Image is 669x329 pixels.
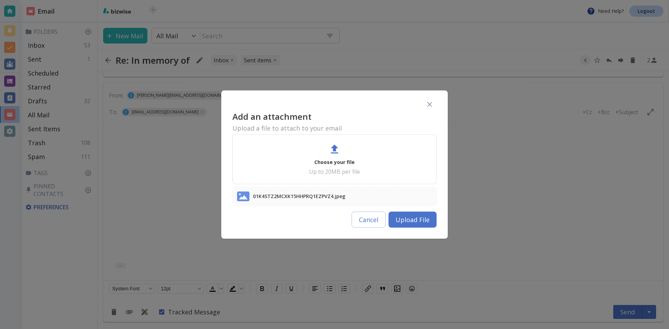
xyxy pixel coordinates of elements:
img: attachment [237,191,249,201]
p: Choose your file [314,158,355,166]
h6: Upload a file to attach to your email [232,124,437,131]
p: Up to 20MB per file [309,167,360,175]
p: 01K4STZ2MCXK15HHPRQ1EZPVZ4.jpeg [253,191,345,201]
body: Rich Text Area. Press ALT-0 for help. [6,6,554,16]
button: Cancel [352,212,386,228]
div: Choose your fileUp to 20MB per file [232,134,437,184]
button: Upload File [389,212,437,228]
h3: Add an attachment [232,111,437,122]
